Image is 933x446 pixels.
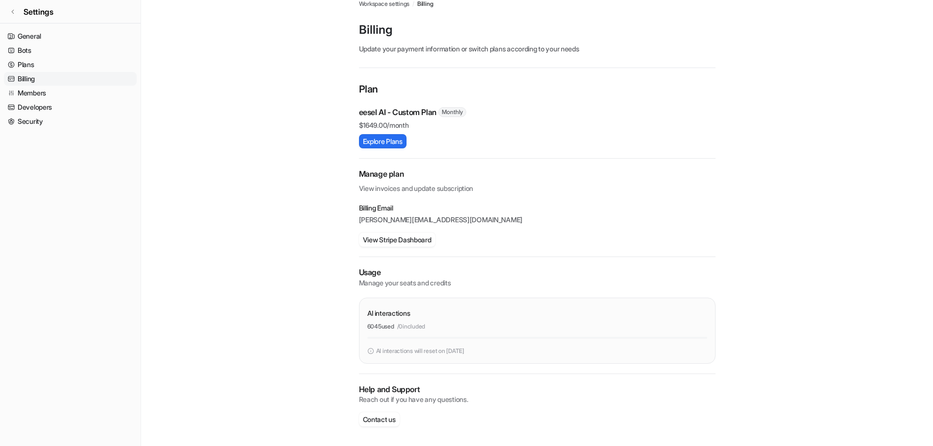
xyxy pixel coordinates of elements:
[359,120,716,130] p: $ 1649.00/month
[4,72,137,86] a: Billing
[359,168,716,180] h2: Manage plan
[397,322,426,331] p: / 0 included
[359,82,716,98] p: Plan
[359,384,716,395] p: Help and Support
[359,22,716,38] p: Billing
[359,106,436,118] p: eesel AI - Custom Plan
[359,278,716,288] p: Manage your seats and credits
[438,107,466,117] span: Monthly
[4,100,137,114] a: Developers
[359,44,716,54] p: Update your payment information or switch plans according to your needs
[359,215,716,225] p: [PERSON_NAME][EMAIL_ADDRESS][DOMAIN_NAME]
[4,58,137,71] a: Plans
[4,86,137,100] a: Members
[4,44,137,57] a: Bots
[359,267,716,278] p: Usage
[4,115,137,128] a: Security
[367,308,410,318] p: AI interactions
[376,347,464,355] p: AI interactions will reset on [DATE]
[367,322,394,331] p: 6045 used
[359,180,716,193] p: View invoices and update subscription
[359,203,716,213] p: Billing Email
[359,412,400,426] button: Contact us
[359,395,716,404] p: Reach out if you have any questions.
[359,233,435,247] button: View Stripe Dashboard
[4,29,137,43] a: General
[359,134,407,148] button: Explore Plans
[24,6,53,18] span: Settings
